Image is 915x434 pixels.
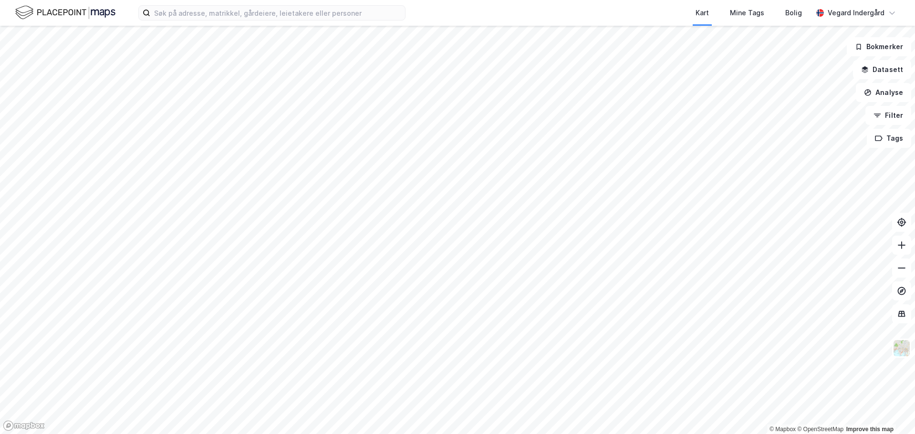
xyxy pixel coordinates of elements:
div: Mine Tags [730,7,764,19]
div: Vegard Indergård [828,7,884,19]
a: Improve this map [846,426,894,433]
div: Kontrollprogram for chat [867,388,915,434]
img: logo.f888ab2527a4732fd821a326f86c7f29.svg [15,4,115,21]
button: Bokmerker [847,37,911,56]
a: OpenStreetMap [797,426,843,433]
a: Mapbox homepage [3,420,45,431]
div: Bolig [785,7,802,19]
button: Filter [865,106,911,125]
iframe: Chat Widget [867,388,915,434]
button: Datasett [853,60,911,79]
img: Z [893,339,911,357]
a: Mapbox [769,426,796,433]
div: Kart [696,7,709,19]
input: Søk på adresse, matrikkel, gårdeiere, leietakere eller personer [150,6,405,20]
button: Analyse [856,83,911,102]
button: Tags [867,129,911,148]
